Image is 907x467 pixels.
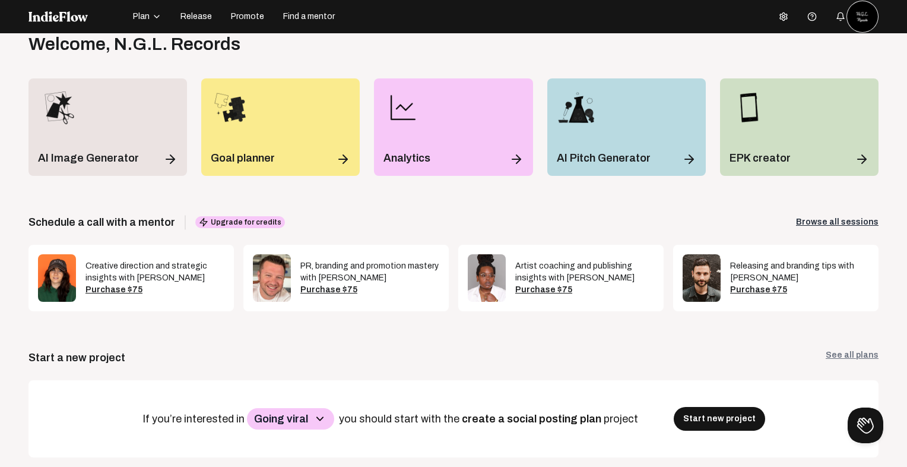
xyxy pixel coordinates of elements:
[195,216,285,228] span: Upgrade for credits
[133,11,150,23] span: Plan
[383,88,423,127] img: line-chart.png
[85,284,224,296] div: Purchase $75
[85,260,224,284] div: Creative direction and strategic insights with [PERSON_NAME]
[142,413,247,425] span: If you’re interested in
[557,150,651,166] p: AI Pitch Generator
[28,33,240,55] div: Welcome
[247,408,334,430] button: Going viral
[826,349,879,366] a: See all plans
[339,413,462,425] span: you should start with the
[674,407,765,431] button: Start new project
[462,413,604,425] span: create a social posting plan
[848,408,883,443] iframe: Toggle Customer Support
[283,11,335,23] span: Find a mentor
[126,7,169,26] button: Plan
[180,11,212,23] span: Release
[730,88,769,127] img: epk_icon.png
[28,349,125,366] div: Start a new project
[276,7,342,26] button: Find a mentor
[38,150,139,166] p: AI Image Generator
[173,7,219,26] button: Release
[224,7,271,26] button: Promote
[28,214,175,231] span: Schedule a call with a mentor
[730,260,869,284] div: Releasing and branding tips with [PERSON_NAME]
[557,88,596,127] img: pitch_wizard_icon.png
[300,260,439,284] div: PR, branding and promotion mastery with [PERSON_NAME]
[211,150,275,166] p: Goal planner
[730,150,791,166] p: EPK creator
[231,11,264,23] span: Promote
[106,34,240,53] span: , N.G.L. Records
[211,88,250,127] img: goal_planner_icon.png
[847,1,878,32] img: thumb_big_profile1.jpg
[796,216,879,228] a: Browse all sessions
[383,150,430,166] p: Analytics
[604,413,640,425] span: project
[515,260,654,284] div: Artist coaching and publishing insights with [PERSON_NAME]
[515,284,654,296] div: Purchase $75
[38,88,77,127] img: merch_designer_icon.png
[730,284,869,296] div: Purchase $75
[300,284,439,296] div: Purchase $75
[28,11,88,22] img: indieflow-logo-white.svg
